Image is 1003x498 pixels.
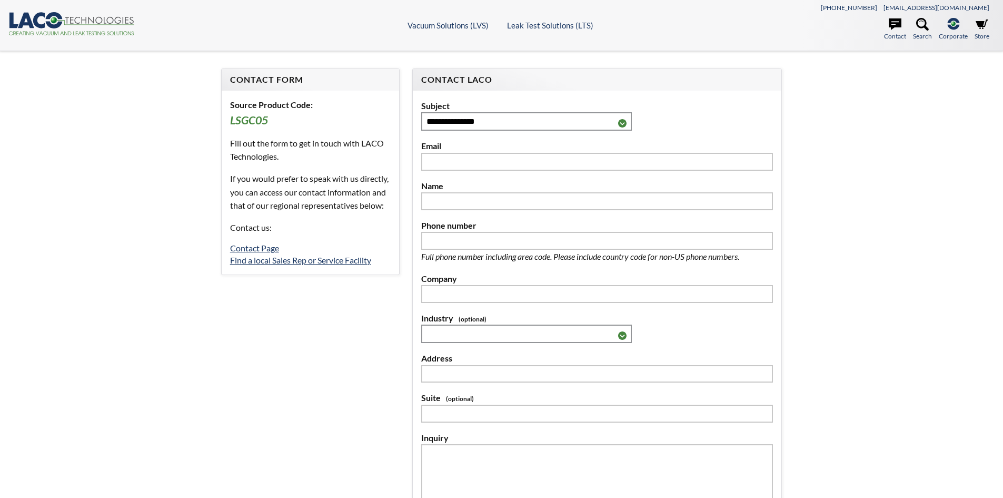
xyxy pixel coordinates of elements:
a: [PHONE_NUMBER] [821,4,877,12]
label: Industry [421,311,773,325]
label: Address [421,351,773,365]
a: Contact Page [230,243,279,253]
label: Email [421,139,773,153]
a: Find a local Sales Rep or Service Facility [230,255,371,265]
p: Fill out the form to get in touch with LACO Technologies. [230,136,391,163]
a: Leak Test Solutions (LTS) [507,21,593,30]
p: If you would prefer to speak with us directly, you can access our contact information and that of... [230,172,391,212]
a: Contact [884,18,906,41]
label: Name [421,179,773,193]
label: Inquiry [421,431,773,445]
a: Store [975,18,989,41]
a: [EMAIL_ADDRESS][DOMAIN_NAME] [883,4,989,12]
label: Suite [421,391,773,405]
h4: Contact LACO [421,74,773,85]
b: Source Product Code: [230,100,313,110]
h4: Contact Form [230,74,391,85]
label: Company [421,272,773,286]
h3: LSGC05 [230,113,391,128]
a: Search [913,18,932,41]
p: Contact us: [230,221,391,235]
p: Full phone number including area code. Please include country code for non-US phone numbers. [421,250,773,263]
label: Subject [421,99,773,113]
span: Corporate [939,31,968,41]
a: Vacuum Solutions (LVS) [408,21,489,30]
label: Phone number [421,219,773,232]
